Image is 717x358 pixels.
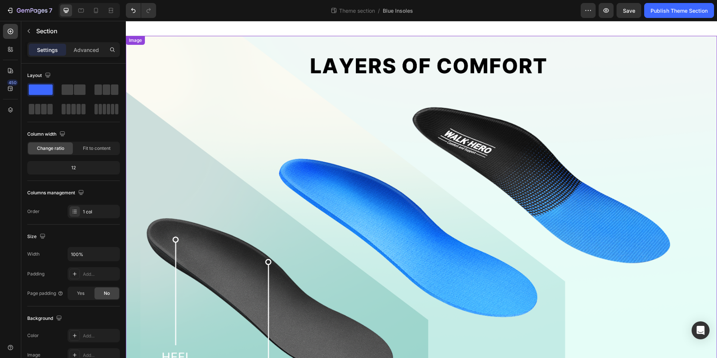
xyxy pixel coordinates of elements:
div: Open Intercom Messenger [692,321,710,339]
div: Layout [27,71,52,81]
span: Fit to content [83,145,111,152]
span: Save [623,7,635,14]
iframe: To enrich screen reader interactions, please activate Accessibility in Grammarly extension settings [126,21,717,358]
div: Column width [27,129,67,139]
p: Settings [37,46,58,54]
div: Width [27,251,40,257]
input: Auto [68,247,119,261]
span: Blue Insoles [383,7,413,15]
p: Advanced [74,46,99,54]
div: Size [27,232,47,242]
div: Padding [27,271,44,277]
div: Add... [83,271,118,278]
span: No [104,290,110,297]
button: Publish Theme Section [644,3,714,18]
span: Yes [77,290,84,297]
span: Theme section [338,7,376,15]
span: Change ratio [37,145,64,152]
div: Columns management [27,188,86,198]
div: Add... [83,333,118,339]
div: 12 [29,163,118,173]
p: 7 [49,6,52,15]
div: Color [27,332,39,339]
div: 1 col [83,209,118,215]
div: Publish Theme Section [651,7,708,15]
button: 7 [3,3,56,18]
div: Background [27,314,63,324]
p: Section [36,27,103,36]
div: 450 [7,80,18,86]
div: Order [27,208,40,215]
span: / [378,7,380,15]
div: Undo/Redo [126,3,156,18]
div: Page padding [27,290,63,297]
button: Save [617,3,641,18]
